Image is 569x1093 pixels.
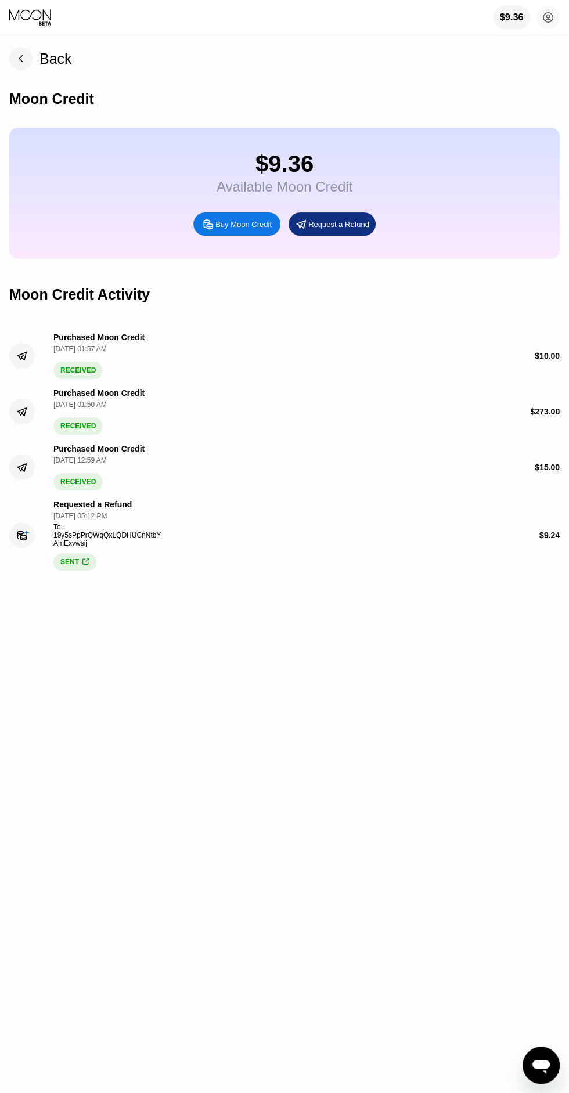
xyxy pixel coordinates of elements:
div: $ 10.00 [535,351,560,360]
div: Back [9,47,72,70]
iframe: Кнопка запуска окна обмена сообщениями [523,1047,560,1084]
div: Buy Moon Credit [193,212,280,236]
div: Buy Moon Credit [215,219,272,229]
div: $9.36 [500,12,524,23]
div: $9.36 [217,151,352,177]
div: SENT [53,553,96,571]
div: RECEIVED [53,417,103,435]
div: Moon Credit Activity [9,286,150,303]
div: Moon Credit [9,91,94,107]
div: [DATE] 05:12 PM [53,512,147,520]
span: To: 19y5sPpPrQWqQxLQDHUCnNtbYAmExvwsij [53,523,161,547]
div: RECEIVED [53,473,103,490]
div: $ 15.00 [535,463,560,472]
div: [DATE] 12:59 AM [53,456,147,464]
div: Back [39,50,72,67]
div: Purchased Moon Credit [53,333,145,342]
div: [DATE] 01:57 AM [53,345,147,353]
div: Request a Refund [289,212,376,236]
div: Purchased Moon Credit [53,444,145,453]
div: $9.36 [493,6,530,30]
div: [DATE] 01:50 AM [53,401,147,409]
span:  [82,558,89,567]
div:  [81,558,89,567]
div: Requested a Refund [53,500,132,509]
div: Request a Refund [308,219,369,229]
div: Available Moon Credit [217,179,352,195]
div: $ 273.00 [530,407,560,416]
div: $ 9.24 [539,531,560,540]
div: RECEIVED [53,362,103,379]
div: Purchased Moon Credit [53,388,145,398]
